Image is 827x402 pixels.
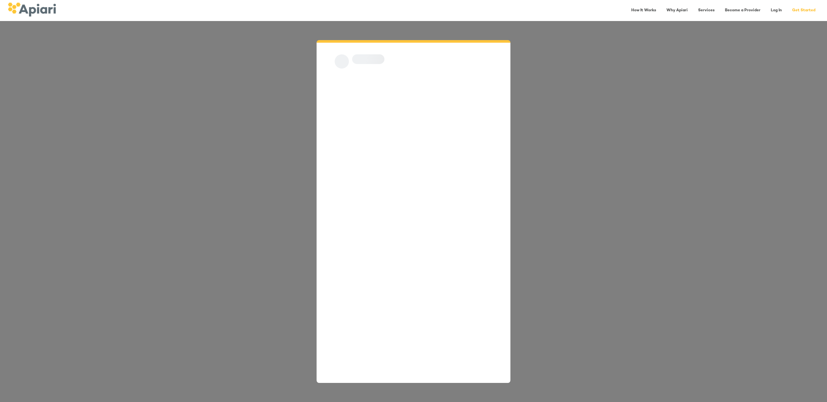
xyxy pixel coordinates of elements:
a: Log In [767,4,786,17]
a: Get Started [788,4,819,17]
a: How It Works [627,4,660,17]
a: Become a Provider [721,4,764,17]
a: Why Apiari [663,4,692,17]
img: logo [8,3,56,16]
a: Services [694,4,718,17]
